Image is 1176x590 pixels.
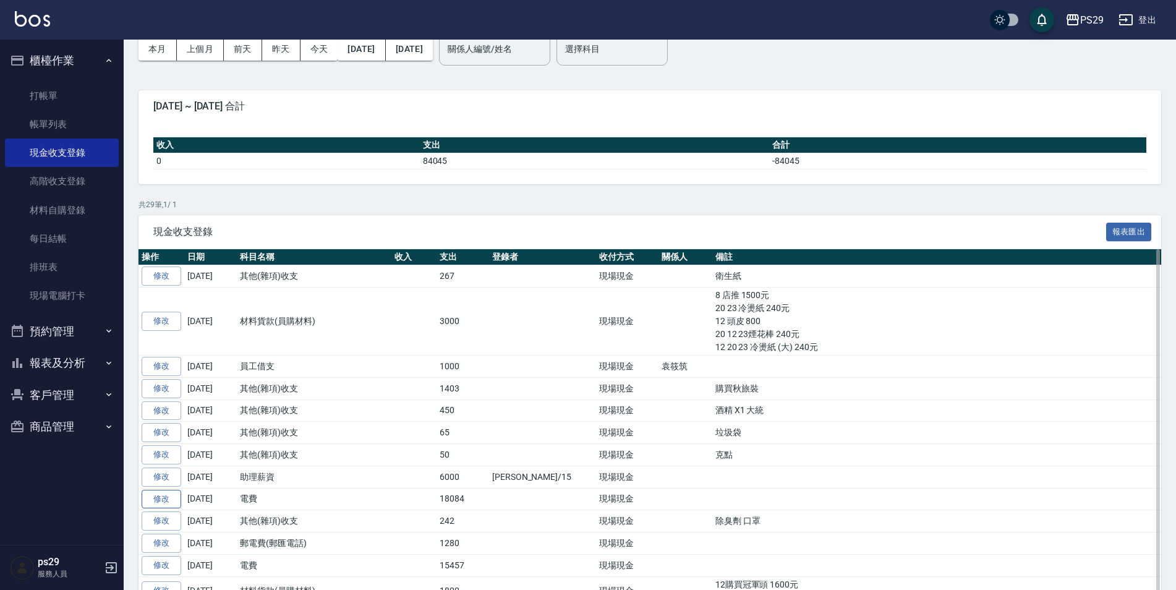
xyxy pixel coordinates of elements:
th: 支出 [420,137,769,153]
td: [DATE] [184,532,237,555]
td: 其他(雜項)收支 [237,510,391,532]
a: 打帳單 [5,82,119,110]
td: 3000 [437,288,489,356]
td: [DATE] [184,444,237,466]
button: 櫃檯作業 [5,45,119,77]
p: 服務人員 [38,568,101,579]
td: 酒精 X1 大統 [712,400,1161,422]
a: 修改 [142,267,181,286]
button: 報表匯出 [1106,223,1152,242]
td: 其他(雜項)收支 [237,422,391,444]
td: 材料貨款(員購材料) [237,288,391,356]
td: [DATE] [184,356,237,378]
td: 6000 [437,466,489,488]
td: 1280 [437,532,489,555]
td: 現場現金 [596,444,658,466]
th: 收付方式 [596,249,658,265]
td: 電費 [237,554,391,576]
td: 除臭劑 口罩 [712,510,1161,532]
td: [DATE] [184,510,237,532]
td: 員工借支 [237,356,391,378]
th: 操作 [138,249,184,265]
td: 15457 [437,554,489,576]
td: 現場現金 [596,265,658,288]
a: 帳單列表 [5,110,119,139]
a: 報表匯出 [1106,225,1152,237]
th: 登錄者 [489,249,596,265]
td: [DATE] [184,265,237,288]
img: Logo [15,11,50,27]
td: -84045 [769,153,1146,169]
td: [PERSON_NAME]/15 [489,466,596,488]
a: 現場電腦打卡 [5,281,119,310]
a: 修改 [142,312,181,331]
td: 現場現金 [596,288,658,356]
td: 郵電費(郵匯電話) [237,532,391,555]
button: PS29 [1060,7,1109,33]
a: 修改 [142,401,181,421]
h5: ps29 [38,556,101,568]
a: 材料自購登錄 [5,196,119,224]
td: [DATE] [184,377,237,400]
td: 袁筱筑 [658,356,712,378]
td: [DATE] [184,554,237,576]
td: 267 [437,265,489,288]
th: 收入 [391,249,437,265]
button: [DATE] [338,38,385,61]
td: [DATE] [184,488,237,510]
a: 現金收支登錄 [5,139,119,167]
td: 現場現金 [596,554,658,576]
td: 現場現金 [596,422,658,444]
button: 今天 [300,38,338,61]
td: [DATE] [184,466,237,488]
a: 修改 [142,490,181,509]
a: 修改 [142,556,181,575]
a: 修改 [142,379,181,398]
td: 1000 [437,356,489,378]
td: 0 [153,153,420,169]
td: [DATE] [184,400,237,422]
a: 修改 [142,357,181,376]
th: 收入 [153,137,420,153]
button: 上個月 [177,38,224,61]
th: 合計 [769,137,1146,153]
th: 備註 [712,249,1161,265]
td: 克點 [712,444,1161,466]
td: 現場現金 [596,356,658,378]
p: 共 29 筆, 1 / 1 [138,199,1161,210]
button: [DATE] [386,38,433,61]
button: 商品管理 [5,411,119,443]
th: 支出 [437,249,489,265]
button: 本月 [138,38,177,61]
span: 現金收支登錄 [153,226,1106,238]
td: 50 [437,444,489,466]
td: [DATE] [184,422,237,444]
td: 助理薪資 [237,466,391,488]
button: 登出 [1114,9,1161,32]
a: 修改 [142,511,181,531]
td: 84045 [420,153,769,169]
a: 排班表 [5,253,119,281]
td: 其他(雜項)收支 [237,377,391,400]
span: [DATE] ~ [DATE] 合計 [153,100,1146,113]
td: 其他(雜項)收支 [237,444,391,466]
td: 18084 [437,488,489,510]
button: 預約管理 [5,315,119,348]
td: 8 店推 1500元 20 23 冷燙紙 240元 12 頭皮 800 20 12 23煙花棒 240元 12 20 23 冷燙紙 (大) 240元 [712,288,1161,356]
td: 電費 [237,488,391,510]
td: 450 [437,400,489,422]
button: save [1029,7,1054,32]
th: 科目名稱 [237,249,391,265]
td: 現場現金 [596,510,658,532]
th: 關係人 [658,249,712,265]
td: 65 [437,422,489,444]
td: 購買秋旅裝 [712,377,1161,400]
button: 客戶管理 [5,379,119,411]
td: 現場現金 [596,488,658,510]
a: 修改 [142,445,181,464]
th: 日期 [184,249,237,265]
td: [DATE] [184,288,237,356]
a: 每日結帳 [5,224,119,253]
a: 修改 [142,468,181,487]
td: 現場現金 [596,377,658,400]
